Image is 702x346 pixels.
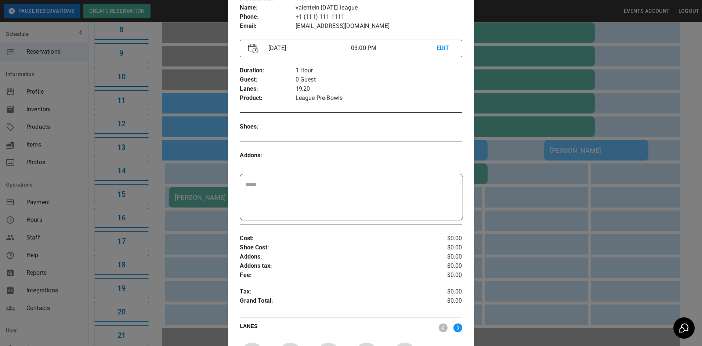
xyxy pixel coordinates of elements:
p: +1 (111) 111-1111 [296,12,462,22]
p: Grand Total : [240,296,425,307]
p: $0.00 [425,243,462,252]
p: Duration : [240,66,295,75]
p: Tax : [240,287,425,296]
p: Product : [240,94,295,103]
p: Email : [240,22,295,31]
p: Cost : [240,234,425,243]
p: $0.00 [425,271,462,280]
p: [EMAIL_ADDRESS][DOMAIN_NAME] [296,22,462,31]
p: League Pre-Bowls [296,94,462,103]
img: right.svg [453,323,462,332]
p: $0.00 [425,262,462,271]
p: Addons tax : [240,262,425,271]
img: nav_left.svg [439,323,448,332]
p: Fee : [240,271,425,280]
p: Guest : [240,75,295,84]
p: Addons : [240,151,295,160]
p: $0.00 [425,296,462,307]
p: [DATE] [265,44,351,53]
p: 1 Hour [296,66,462,75]
p: Phone : [240,12,295,22]
p: LANES [240,322,433,333]
p: 03:00 PM [351,44,437,53]
p: 19,20 [296,84,462,94]
p: $0.00 [425,252,462,262]
img: Vector [248,44,258,54]
p: 0 Guest [296,75,462,84]
p: Lanes : [240,84,295,94]
p: valentein [DATE] league [296,3,462,12]
p: $0.00 [425,234,462,243]
p: $0.00 [425,287,462,296]
p: Addons : [240,252,425,262]
p: Name : [240,3,295,12]
p: Shoe Cost : [240,243,425,252]
p: Shoes : [240,122,295,131]
p: EDIT [437,44,454,53]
